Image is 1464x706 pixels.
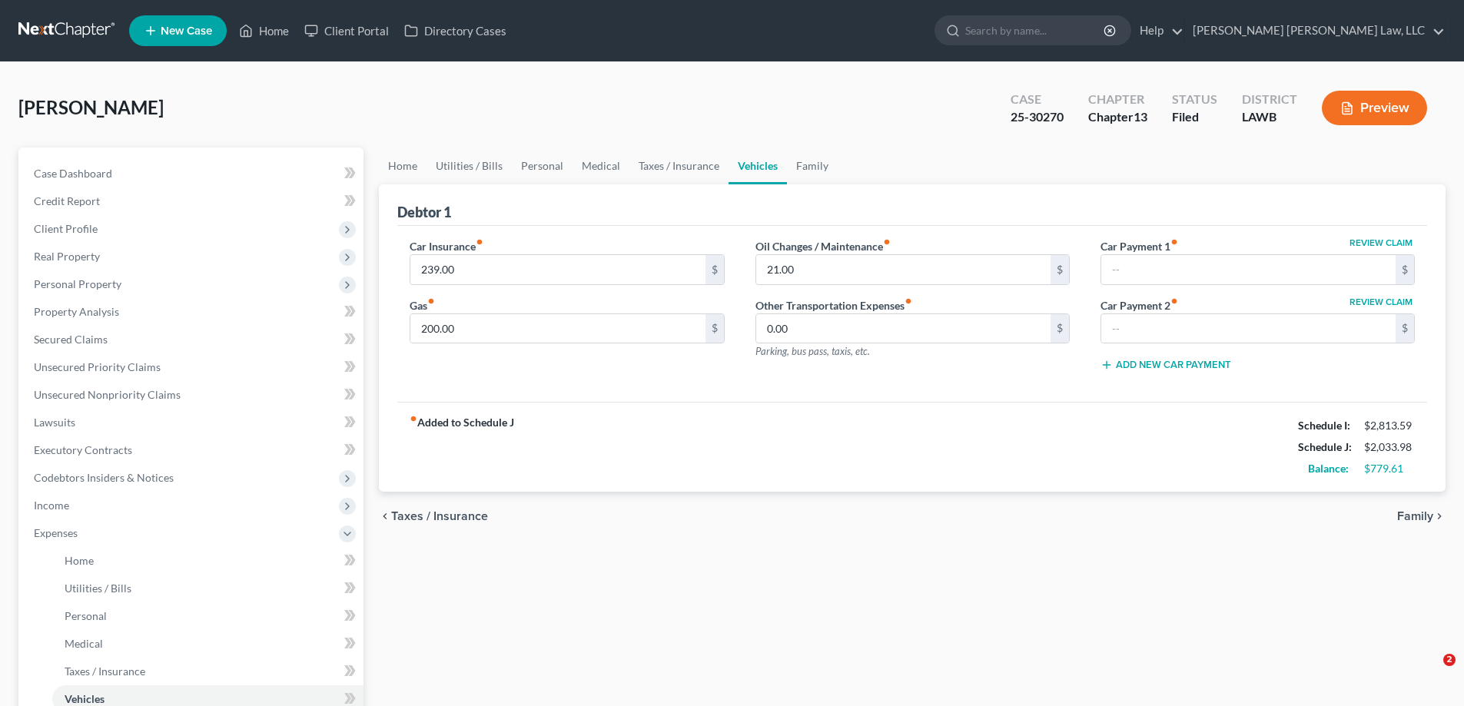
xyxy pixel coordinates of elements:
div: $ [1051,314,1069,343]
a: Taxes / Insurance [52,658,364,685]
a: Client Portal [297,17,397,45]
span: Taxes / Insurance [65,665,145,678]
a: Home [231,17,297,45]
button: Add New Car Payment [1100,359,1231,371]
span: Lawsuits [34,416,75,429]
i: fiber_manual_record [905,297,912,305]
label: Other Transportation Expenses [755,297,912,313]
a: Property Analysis [22,298,364,326]
div: LAWB [1242,108,1297,126]
button: Review Claim [1347,238,1415,247]
span: Credit Report [34,194,100,207]
input: -- [756,255,1051,284]
strong: Schedule I: [1298,419,1350,432]
span: New Case [161,25,212,37]
i: fiber_manual_record [427,297,435,305]
div: $ [1051,255,1069,284]
a: Vehicles [729,147,787,184]
a: Home [379,147,427,184]
a: Case Dashboard [22,160,364,187]
input: -- [1101,314,1396,343]
span: Property Analysis [34,305,119,318]
i: fiber_manual_record [476,238,483,246]
strong: Added to Schedule J [410,415,514,479]
span: Family [1397,510,1433,522]
span: Home [65,554,94,567]
div: $ [1396,255,1414,284]
span: Real Property [34,250,100,263]
a: Taxes / Insurance [629,147,729,184]
button: Preview [1322,91,1427,125]
div: $ [1396,314,1414,343]
div: $ [705,314,724,343]
label: Oil Changes / Maintenance [755,238,891,254]
span: Unsecured Priority Claims [34,360,161,373]
span: Client Profile [34,222,98,235]
span: [PERSON_NAME] [18,96,164,118]
span: Case Dashboard [34,167,112,180]
a: Family [787,147,838,184]
input: -- [756,314,1051,343]
i: chevron_right [1433,510,1446,522]
i: fiber_manual_record [410,415,417,423]
label: Car Insurance [410,238,483,254]
span: Executory Contracts [34,443,132,456]
span: Medical [65,637,103,650]
iframe: Intercom live chat [1412,654,1449,691]
div: $2,033.98 [1364,439,1415,455]
div: Case [1011,91,1064,108]
div: $2,813.59 [1364,418,1415,433]
a: Medical [52,630,364,658]
a: Personal [512,147,573,184]
div: Status [1172,91,1217,108]
a: Unsecured Priority Claims [22,353,364,381]
span: Vehicles [65,692,105,705]
a: Home [52,547,364,575]
a: Unsecured Nonpriority Claims [22,381,364,409]
span: Utilities / Bills [65,582,131,595]
input: Search by name... [965,16,1106,45]
span: Personal [65,609,107,622]
a: Lawsuits [22,409,364,436]
input: -- [410,255,705,284]
label: Car Payment 1 [1100,238,1178,254]
strong: Schedule J: [1298,440,1352,453]
label: Gas [410,297,435,313]
span: 13 [1134,109,1147,124]
span: Secured Claims [34,333,108,346]
span: Income [34,499,69,512]
a: Secured Claims [22,326,364,353]
i: fiber_manual_record [1170,297,1178,305]
span: Parking, bus pass, taxis, etc. [755,345,870,357]
a: Medical [573,147,629,184]
a: Credit Report [22,187,364,215]
div: Chapter [1088,108,1147,126]
i: chevron_left [379,510,391,522]
span: Codebtors Insiders & Notices [34,471,174,484]
i: fiber_manual_record [883,238,891,246]
span: 2 [1443,654,1456,666]
div: $ [705,255,724,284]
a: Help [1132,17,1183,45]
a: [PERSON_NAME] [PERSON_NAME] Law, LLC [1185,17,1445,45]
label: Car Payment 2 [1100,297,1178,313]
strong: Balance: [1308,462,1349,475]
span: Taxes / Insurance [391,510,488,522]
div: Filed [1172,108,1217,126]
span: Unsecured Nonpriority Claims [34,388,181,401]
a: Directory Cases [397,17,514,45]
div: District [1242,91,1297,108]
input: -- [410,314,705,343]
span: Personal Property [34,277,121,290]
button: Family chevron_right [1397,510,1446,522]
div: 25-30270 [1011,108,1064,126]
i: fiber_manual_record [1170,238,1178,246]
div: Debtor 1 [397,203,451,221]
div: $779.61 [1364,461,1415,476]
a: Executory Contracts [22,436,364,464]
button: Review Claim [1347,297,1415,307]
input: -- [1101,255,1396,284]
a: Utilities / Bills [427,147,512,184]
span: Expenses [34,526,78,539]
a: Utilities / Bills [52,575,364,602]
